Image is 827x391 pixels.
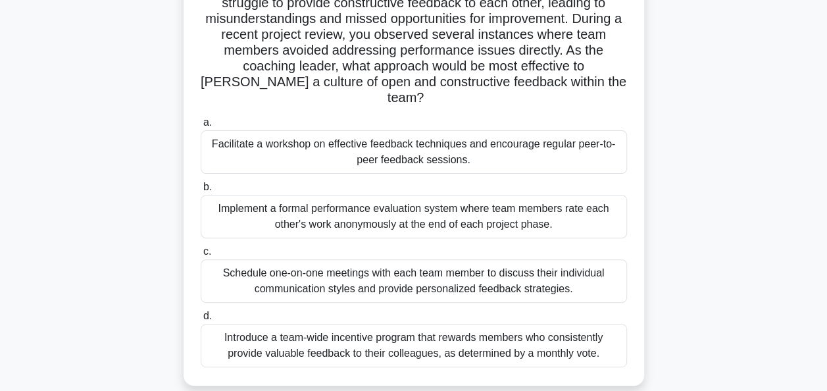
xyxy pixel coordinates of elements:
[203,117,212,128] span: a.
[201,130,627,174] div: Facilitate a workshop on effective feedback techniques and encourage regular peer-to-peer feedbac...
[203,246,211,257] span: c.
[201,195,627,238] div: Implement a formal performance evaluation system where team members rate each other's work anonym...
[201,324,627,367] div: Introduce a team-wide incentive program that rewards members who consistently provide valuable fe...
[203,181,212,192] span: b.
[201,259,627,303] div: Schedule one-on-one meetings with each team member to discuss their individual communication styl...
[203,310,212,321] span: d.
